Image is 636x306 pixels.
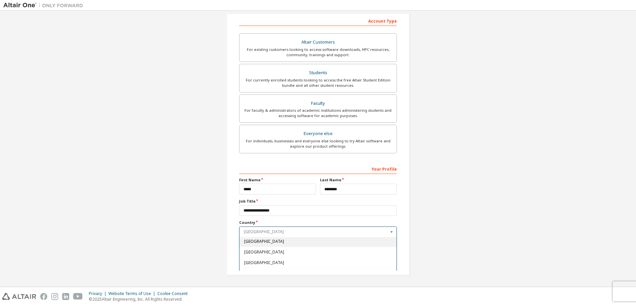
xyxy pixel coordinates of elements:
[239,199,397,204] label: Job Title
[244,261,392,265] span: [GEOGRAPHIC_DATA]
[239,220,397,225] label: Country
[244,250,392,254] span: [GEOGRAPHIC_DATA]
[243,108,393,118] div: For faculty & administrators of academic institutions administering students and accessing softwa...
[239,15,397,26] div: Account Type
[243,68,393,77] div: Students
[243,99,393,108] div: Faculty
[108,291,157,296] div: Website Terms of Use
[320,177,397,183] label: Last Name
[3,2,86,9] img: Altair One
[51,293,58,300] img: instagram.svg
[2,293,36,300] img: altair_logo.svg
[89,296,192,302] p: © 2025 Altair Engineering, Inc. All Rights Reserved.
[243,47,393,58] div: For existing customers looking to access software downloads, HPC resources, community, trainings ...
[62,293,69,300] img: linkedin.svg
[243,77,393,88] div: For currently enrolled students looking to access the free Altair Student Edition bundle and all ...
[40,293,47,300] img: facebook.svg
[243,138,393,149] div: For individuals, businesses and everyone else looking to try Altair software and explore our prod...
[239,163,397,174] div: Your Profile
[243,38,393,47] div: Altair Customers
[243,129,393,138] div: Everyone else
[73,293,83,300] img: youtube.svg
[157,291,192,296] div: Cookie Consent
[89,291,108,296] div: Privacy
[239,177,316,183] label: First Name
[244,239,392,243] span: [GEOGRAPHIC_DATA]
